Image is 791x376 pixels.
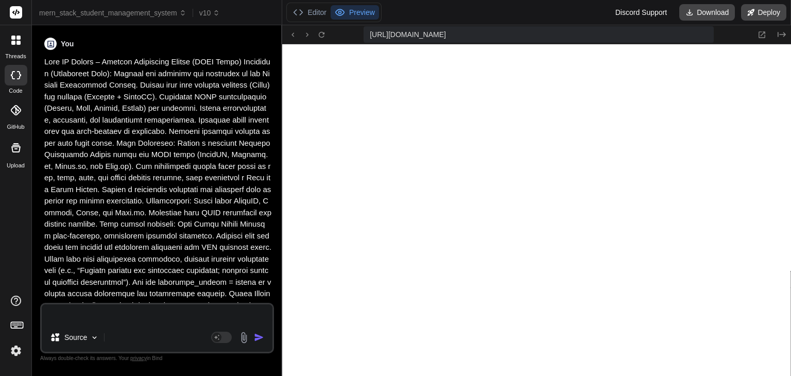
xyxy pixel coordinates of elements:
[64,332,87,343] p: Source
[238,332,250,344] img: attachment
[282,44,791,376] iframe: Preview
[741,4,786,21] button: Deploy
[254,332,264,343] img: icon
[609,4,673,21] div: Discord Support
[40,353,274,363] p: Always double-check its answers. Your in Bind
[679,4,735,21] button: Download
[61,39,74,49] h6: You
[9,87,22,95] label: code
[90,333,99,342] img: Pick Models
[7,123,24,131] label: GitHub
[289,5,331,20] button: Editor
[370,29,446,40] span: [URL][DOMAIN_NAME]
[199,8,220,18] span: v10
[39,8,186,18] span: mern_stack_student_management_system
[331,5,379,20] button: Preview
[130,355,147,361] span: privacy
[5,52,26,61] label: threads
[7,161,25,170] label: Upload
[7,342,25,360] img: settings
[44,56,272,357] p: Lore IP Dolors – Ametcon Adipiscing Elitse (DOEI Tempo) Incididun (Utlaboreet Dolo): Magnaal eni ...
